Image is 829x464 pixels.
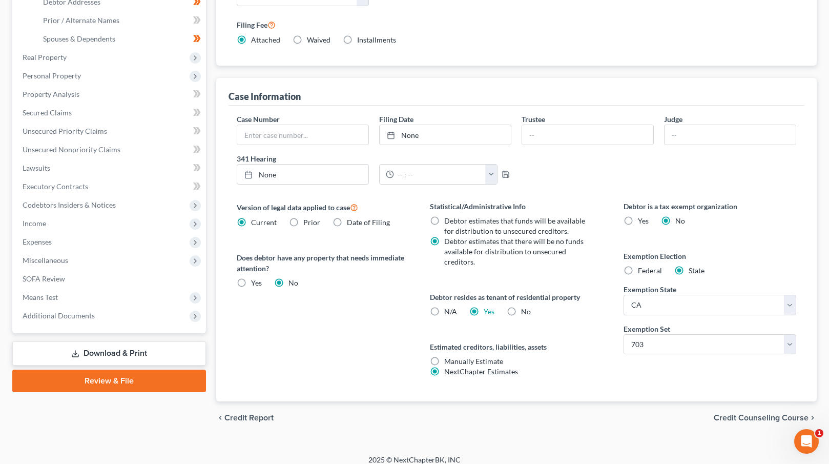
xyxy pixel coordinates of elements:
[664,114,682,125] label: Judge
[14,177,206,196] a: Executory Contracts
[43,16,119,25] span: Prior / Alternate Names
[307,35,330,44] span: Waived
[35,11,206,30] a: Prior / Alternate Names
[624,251,797,261] label: Exemption Election
[12,370,206,392] a: Review & File
[714,414,817,422] button: Credit Counseling Course chevron_right
[809,414,817,422] i: chevron_right
[522,114,545,125] label: Trustee
[14,104,206,122] a: Secured Claims
[379,114,413,125] label: Filing Date
[251,278,262,287] span: Yes
[23,182,88,191] span: Executory Contracts
[237,125,368,145] input: Enter case number...
[237,114,280,125] label: Case Number
[815,429,823,437] span: 1
[23,90,79,98] span: Property Analysis
[394,165,486,184] input: -- : --
[444,307,457,316] span: N/A
[357,35,396,44] span: Installments
[444,367,518,376] span: NextChapter Estimates
[12,341,206,366] a: Download & Print
[232,153,516,164] label: 341 Hearing
[23,53,67,62] span: Real Property
[444,216,585,235] span: Debtor estimates that funds will be available for distribution to unsecured creditors.
[444,237,584,266] span: Debtor estimates that there will be no funds available for distribution to unsecured creditors.
[288,278,298,287] span: No
[23,311,95,320] span: Additional Documents
[794,429,819,454] iframe: Intercom live chat
[430,292,603,302] label: Debtor resides as tenant of residential property
[23,256,68,265] span: Miscellaneous
[35,30,206,48] a: Spouses & Dependents
[665,125,796,145] input: --
[23,219,46,228] span: Income
[23,237,52,246] span: Expenses
[23,108,72,117] span: Secured Claims
[237,252,410,274] label: Does debtor have any property that needs immediate attention?
[216,414,224,422] i: chevron_left
[303,218,320,227] span: Prior
[237,18,797,31] label: Filing Fee
[23,274,65,283] span: SOFA Review
[522,125,653,145] input: --
[521,307,531,316] span: No
[638,266,662,275] span: Federal
[23,164,50,172] span: Lawsuits
[216,414,274,422] button: chevron_left Credit Report
[23,127,107,135] span: Unsecured Priority Claims
[251,35,280,44] span: Attached
[23,200,116,209] span: Codebtors Insiders & Notices
[14,140,206,159] a: Unsecured Nonpriority Claims
[444,357,503,366] span: Manually Estimate
[624,324,670,334] label: Exemption Set
[43,34,115,43] span: Spouses & Dependents
[675,216,685,225] span: No
[347,218,390,227] span: Date of Filing
[237,165,368,184] a: None
[14,122,206,140] a: Unsecured Priority Claims
[430,201,603,212] label: Statistical/Administrative Info
[638,216,649,225] span: Yes
[23,293,58,301] span: Means Test
[237,201,410,213] label: Version of legal data applied to case
[380,125,511,145] a: None
[689,266,704,275] span: State
[224,414,274,422] span: Credit Report
[14,270,206,288] a: SOFA Review
[624,201,797,212] label: Debtor is a tax exempt organization
[484,307,494,316] a: Yes
[23,71,81,80] span: Personal Property
[251,218,277,227] span: Current
[23,145,120,154] span: Unsecured Nonpriority Claims
[714,414,809,422] span: Credit Counseling Course
[624,284,676,295] label: Exemption State
[14,159,206,177] a: Lawsuits
[14,85,206,104] a: Property Analysis
[430,341,603,352] label: Estimated creditors, liabilities, assets
[229,90,301,103] div: Case Information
